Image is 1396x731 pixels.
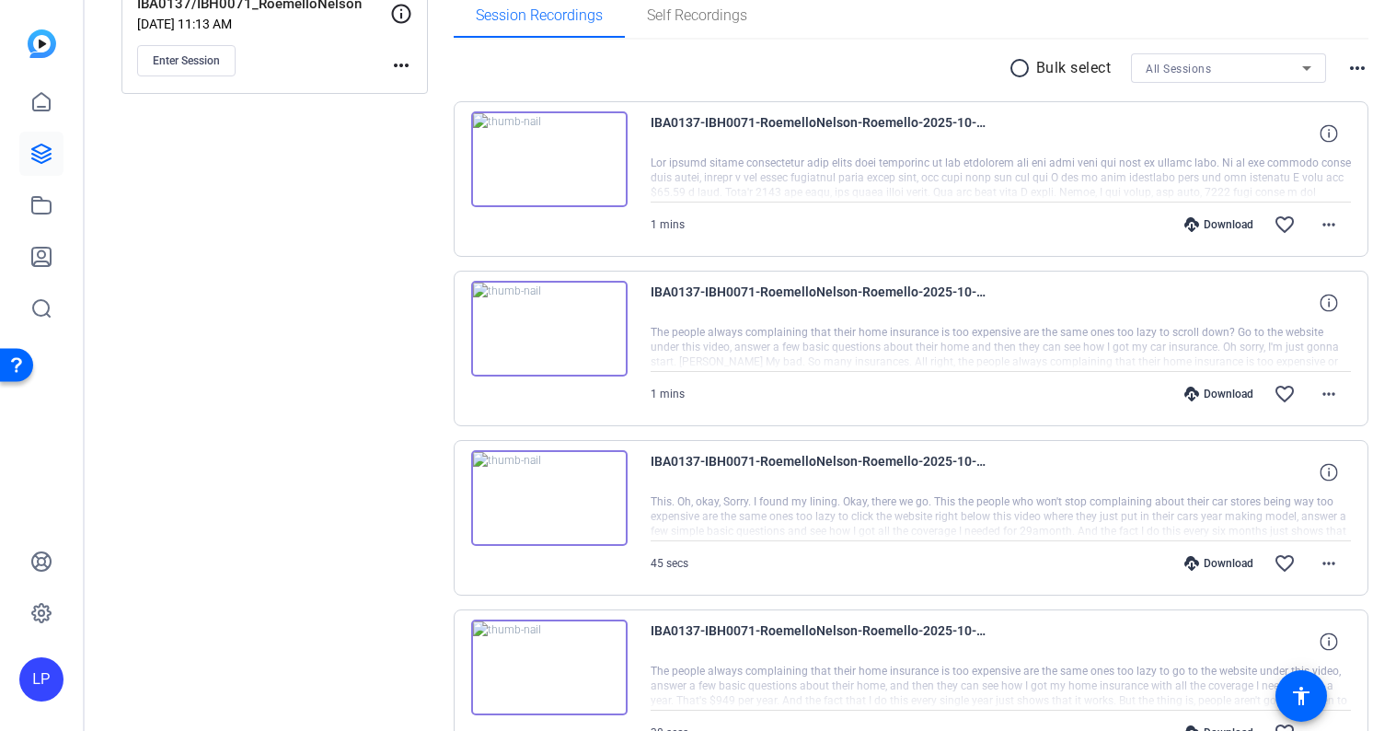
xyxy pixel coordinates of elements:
div: LP [19,657,63,702]
mat-icon: radio_button_unchecked [1009,57,1036,79]
span: Enter Session [153,53,220,68]
div: Download [1175,217,1263,232]
mat-icon: accessibility [1290,685,1312,707]
div: Download [1175,556,1263,571]
div: Download [1175,387,1263,401]
span: IBA0137-IBH0071-RoemelloNelson-Roemello-2025-10-06-14-25-30-266-0 [651,281,991,325]
mat-icon: more_horiz [1346,57,1368,79]
span: IBA0137-IBH0071-RoemelloNelson-Roemello-2025-10-06-14-22-25-225-0 [651,620,991,664]
mat-icon: favorite_border [1274,214,1296,236]
p: Bulk select [1036,57,1112,79]
mat-icon: more_horiz [390,54,412,76]
button: Enter Session [137,45,236,76]
mat-icon: more_horiz [1318,383,1340,405]
img: thumb-nail [471,111,628,207]
span: IBA0137-IBH0071-RoemelloNelson-Roemello-2025-10-06-14-28-01-394-0 [651,111,991,156]
span: 1 mins [651,388,685,400]
p: [DATE] 11:13 AM [137,17,390,31]
img: thumb-nail [471,620,628,715]
mat-icon: more_horiz [1318,552,1340,574]
img: thumb-nail [471,281,628,377]
mat-icon: favorite_border [1274,383,1296,405]
span: Self Recordings [647,8,747,23]
img: thumb-nail [471,450,628,546]
mat-icon: more_horiz [1318,214,1340,236]
span: IBA0137-IBH0071-RoemelloNelson-Roemello-2025-10-06-14-23-52-555-0 [651,450,991,494]
mat-icon: favorite_border [1274,552,1296,574]
span: All Sessions [1146,63,1211,75]
img: blue-gradient.svg [28,29,56,58]
span: Session Recordings [476,8,603,23]
span: 45 secs [651,557,688,570]
span: 1 mins [651,218,685,231]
